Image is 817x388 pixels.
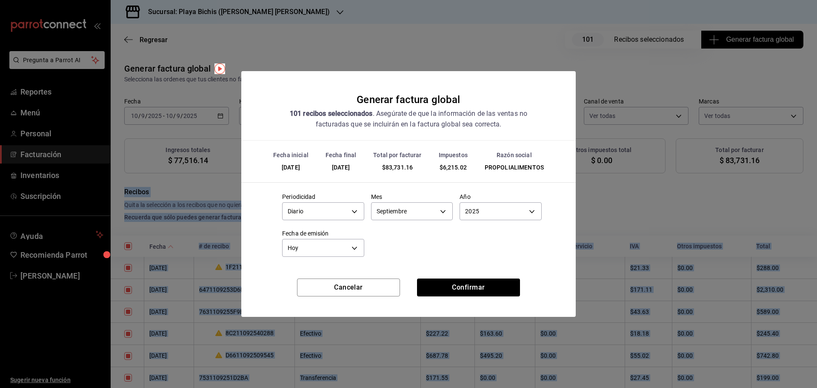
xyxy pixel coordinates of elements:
[326,163,356,172] div: [DATE]
[289,108,528,130] div: . Asegúrate de que la información de las ventas no facturadas que se incluirán en la factura glob...
[440,164,467,171] span: $6,215.02
[214,63,225,74] img: Tooltip marker
[417,279,520,296] button: Confirmar
[371,193,453,199] label: Mes
[373,151,421,160] div: Total por facturar
[485,151,544,160] div: Razón social
[357,92,460,108] div: Generar factura global
[290,109,373,118] strong: 101 recibos seleccionados
[282,193,364,199] label: Periodicidad
[273,151,309,160] div: Fecha inicial
[326,151,356,160] div: Fecha final
[382,164,413,171] span: $83,731.16
[485,163,544,172] div: PROPOLIALIMENTOS
[460,202,542,220] div: 2025
[439,151,468,160] div: Impuestos
[273,163,309,172] div: [DATE]
[282,230,364,236] label: Fecha de emisión
[282,202,364,220] div: Diario
[297,279,400,296] button: Cancelar
[371,202,453,220] div: Septiembre
[282,239,364,257] div: Hoy
[460,193,542,199] label: Año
